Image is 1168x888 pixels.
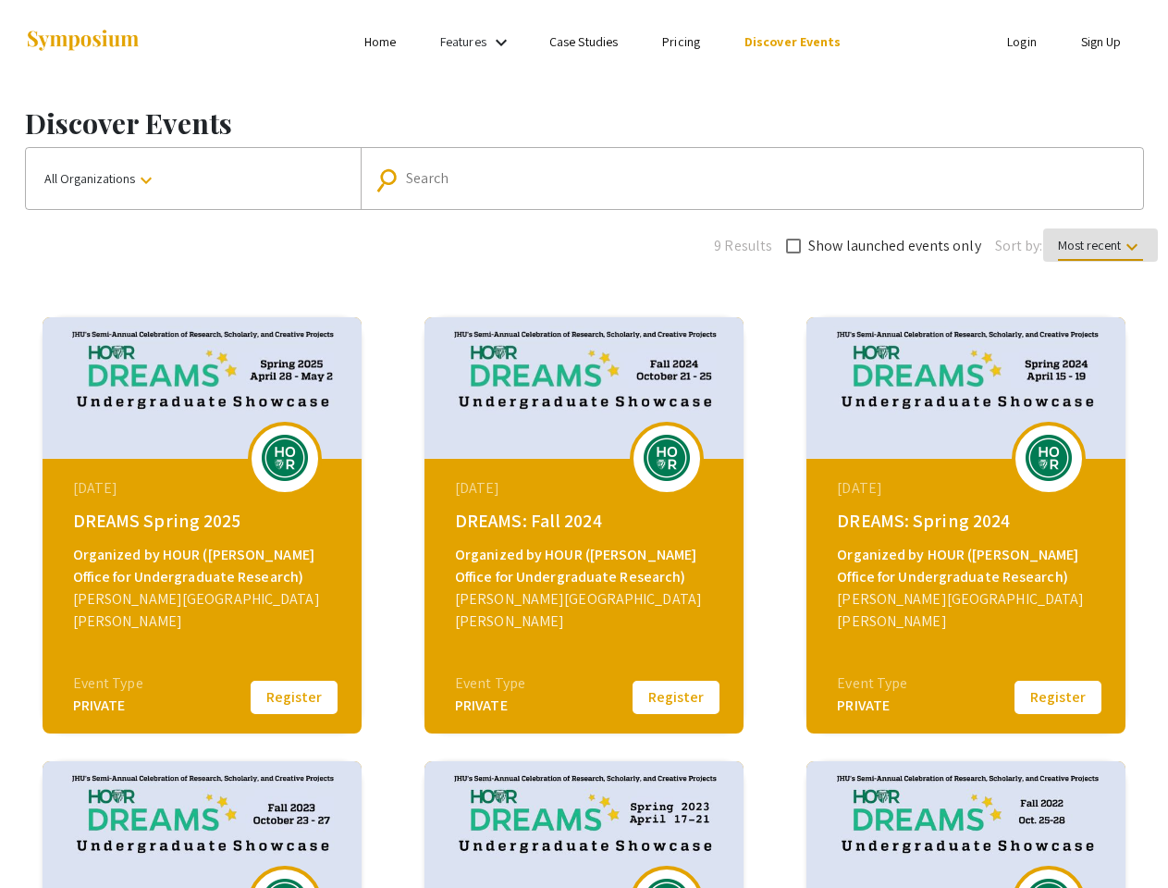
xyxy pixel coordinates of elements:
span: All Organizations [44,170,157,187]
a: Case Studies [549,33,618,50]
button: Register [248,678,340,717]
button: All Organizations [26,148,361,209]
a: Features [440,33,486,50]
div: PRIVATE [73,695,143,717]
div: Organized by HOUR ([PERSON_NAME] Office for Undergraduate Research) [455,544,718,588]
div: [DATE] [837,477,1100,499]
div: [PERSON_NAME][GEOGRAPHIC_DATA][PERSON_NAME] [455,588,718,633]
button: Register [630,678,722,717]
img: dreams-fall-2024_eventCoverPhoto_0caa39__thumb.jpg [424,317,744,459]
span: Sort by: [995,235,1043,257]
div: DREAMS: Fall 2024 [455,507,718,535]
div: Event Type [73,672,143,695]
a: Pricing [662,33,700,50]
div: DREAMS: Spring 2024 [837,507,1100,535]
img: Symposium by ForagerOne [25,29,141,54]
img: dreams-fall-2024_eventLogo_ff6658_.png [639,435,695,481]
div: Organized by HOUR ([PERSON_NAME] Office for Undergraduate Research) [837,544,1100,588]
img: dreams-spring-2024_eventCoverPhoto_ffb700__thumb.jpg [806,317,1125,459]
img: dreams-spring-2024_eventLogo_346f6f_.png [1021,435,1076,481]
span: Show launched events only [808,235,981,257]
div: PRIVATE [837,695,907,717]
div: PRIVATE [455,695,525,717]
button: Most recent [1043,228,1158,262]
img: dreams-spring-2025_eventLogo_7b54a7_.png [257,435,313,481]
mat-icon: Search [378,164,405,196]
a: Login [1007,33,1037,50]
div: [DATE] [455,477,718,499]
a: Home [364,33,396,50]
button: Register [1012,678,1104,717]
a: Sign Up [1081,33,1122,50]
mat-icon: keyboard_arrow_down [135,169,157,191]
div: [PERSON_NAME][GEOGRAPHIC_DATA][PERSON_NAME] [837,588,1100,633]
div: Organized by HOUR ([PERSON_NAME] Office for Undergraduate Research) [73,544,336,588]
span: 9 Results [714,235,772,257]
div: [PERSON_NAME][GEOGRAPHIC_DATA][PERSON_NAME] [73,588,336,633]
iframe: Chat [14,805,79,874]
mat-icon: keyboard_arrow_down [1121,236,1143,258]
div: DREAMS Spring 2025 [73,507,336,535]
div: Event Type [837,672,907,695]
h1: Discover Events [25,106,1144,140]
div: [DATE] [73,477,336,499]
img: dreams-spring-2025_eventCoverPhoto_df4d26__thumb.jpg [43,317,362,459]
mat-icon: Expand Features list [490,31,512,54]
a: Discover Events [744,33,842,50]
div: Event Type [455,672,525,695]
span: Most recent [1058,237,1143,261]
